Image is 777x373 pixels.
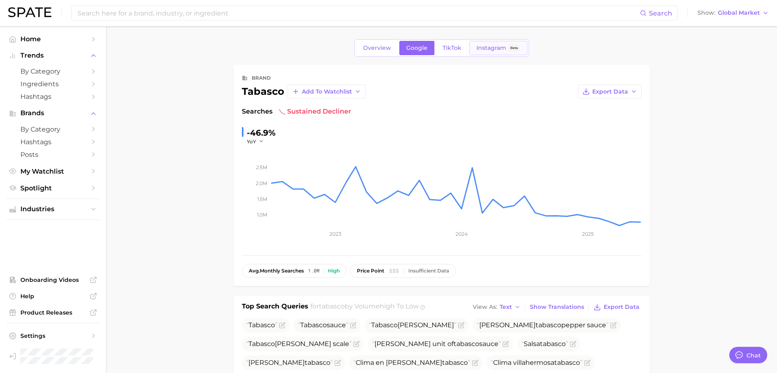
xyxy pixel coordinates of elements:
[510,45,518,51] span: Beta
[242,87,284,96] div: tabasco
[20,309,86,316] span: Product Releases
[20,276,86,284] span: Onboarding Videos
[695,8,771,18] button: ShowGlobal Market
[7,136,100,148] a: Hashtags
[305,359,330,366] span: tabasco
[279,322,286,328] button: Flag as miscategorized or irrelevant
[7,78,100,90] a: Ingredients
[248,340,275,348] span: Tabasco
[334,360,341,366] button: Flag as miscategorized or irrelevant
[7,274,100,286] a: Onboarding Videos
[718,11,760,15] span: Global Market
[7,148,100,161] a: Posts
[7,182,100,194] a: Spotlight
[257,196,267,202] tspan: 1.5m
[591,302,641,313] button: Export Data
[353,341,360,347] button: Flag as miscategorized or irrelevant
[308,268,319,274] span: 1.0m
[443,45,461,51] span: TikTok
[20,35,86,43] span: Home
[363,45,391,51] span: Overview
[697,11,715,15] span: Show
[610,322,617,328] button: Flag as miscategorized or irrelevant
[356,41,398,55] a: Overview
[279,107,351,116] span: sustained decliner
[454,340,479,348] span: tabasco
[477,321,609,329] span: [PERSON_NAME] pepper sauce
[248,321,275,329] span: Tabasco
[242,264,347,278] button: avg.monthly searches1.0mHigh
[20,109,86,117] span: Brands
[7,346,100,366] a: Log out. Currently logged in as Brennan McVicar with e-mail brennan@spate.nyc.
[540,340,566,348] span: tabasco
[473,305,497,309] span: View As
[528,302,586,313] button: Show Translations
[247,126,276,139] div: -46.9%
[246,359,333,366] span: [PERSON_NAME]
[20,293,86,300] span: Help
[288,85,365,98] button: Add to Watchlist
[521,340,568,348] span: Salsa
[649,9,672,17] span: Search
[20,125,86,133] span: by Category
[20,80,86,88] span: Ingredients
[256,164,267,170] tspan: 2.5m
[582,231,594,237] tspan: 2025
[554,359,580,366] span: tabasco
[7,33,100,45] a: Home
[604,304,640,310] span: Export Data
[491,359,582,366] span: Clima villahermosa
[328,268,340,274] div: High
[20,67,86,75] span: by Category
[570,341,576,347] button: Flag as miscategorized or irrelevant
[7,306,100,319] a: Product Releases
[371,321,398,329] span: Tabasco
[20,138,86,146] span: Hashtags
[249,268,260,274] abbr: average
[246,340,352,348] span: [PERSON_NAME] scale
[20,52,86,59] span: Trends
[20,184,86,192] span: Spotlight
[369,321,456,329] span: [PERSON_NAME]
[578,85,642,98] button: Export Data
[380,302,419,310] span: high to low
[310,302,419,313] h2: for by Volume
[279,108,286,115] img: sustained decliner
[436,41,468,55] a: TikTok
[20,151,86,159] span: Posts
[7,123,100,136] a: by Category
[252,73,271,83] div: brand
[7,49,100,62] button: Trends
[7,65,100,78] a: by Category
[247,138,256,145] span: YoY
[20,168,86,175] span: My Watchlist
[242,107,272,116] span: Searches
[455,231,467,237] tspan: 2024
[20,332,86,339] span: Settings
[20,93,86,101] span: Hashtags
[7,107,100,119] button: Brands
[458,322,465,328] button: Flag as miscategorized or irrelevant
[298,321,348,329] span: sauce
[329,231,341,237] tspan: 2023
[249,268,304,274] span: monthly searches
[300,321,327,329] span: Tabasco
[20,205,86,213] span: Industries
[256,180,267,186] tspan: 2.0m
[357,268,384,274] span: price point
[592,88,628,95] span: Export Data
[399,41,434,55] a: Google
[7,290,100,302] a: Help
[350,264,456,278] button: price pointInsufficient Data
[500,305,512,309] span: Text
[530,304,584,310] span: Show Translations
[302,88,352,95] span: Add to Watchlist
[408,268,449,274] div: Insufficient Data
[7,165,100,178] a: My Watchlist
[257,212,267,218] tspan: 1.0m
[350,322,356,328] button: Flag as miscategorized or irrelevant
[472,360,478,366] button: Flag as miscategorized or irrelevant
[242,302,308,313] h1: Top Search Queries
[476,45,506,51] span: Instagram
[536,321,561,329] span: tabasco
